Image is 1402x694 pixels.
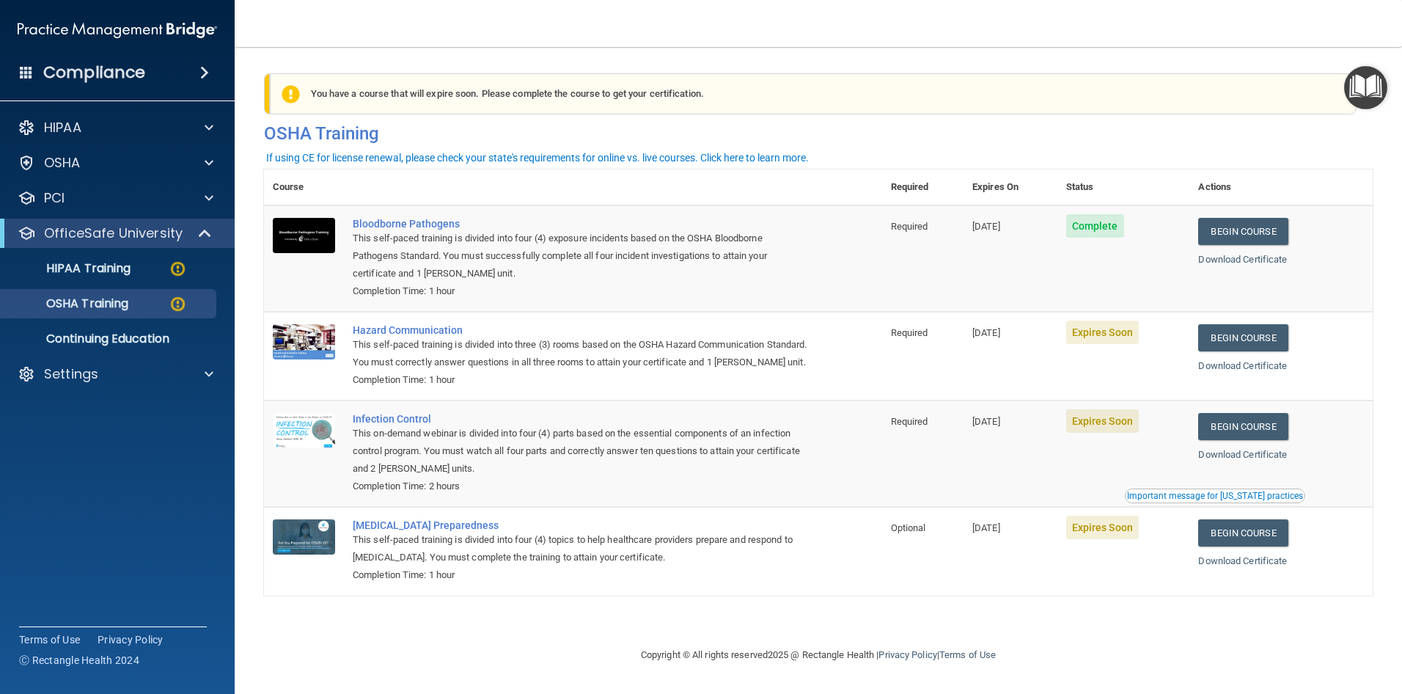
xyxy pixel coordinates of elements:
p: OSHA [44,154,81,172]
span: Expires Soon [1066,409,1139,433]
th: Required [882,169,964,205]
h4: Compliance [43,62,145,83]
div: If using CE for license renewal, please check your state's requirements for online vs. live cours... [266,153,809,163]
a: Terms of Use [939,649,996,660]
div: This self-paced training is divided into four (4) exposure incidents based on the OSHA Bloodborne... [353,230,809,282]
a: [MEDICAL_DATA] Preparedness [353,519,809,531]
div: This self-paced training is divided into four (4) topics to help healthcare providers prepare and... [353,531,809,566]
a: Download Certificate [1198,254,1287,265]
div: Completion Time: 1 hour [353,371,809,389]
p: Settings [44,365,98,383]
a: Hazard Communication [353,324,809,336]
p: PCI [44,189,65,207]
span: Expires Soon [1066,516,1139,539]
h4: OSHA Training [264,123,1373,144]
a: Begin Course [1198,519,1288,547]
p: OSHA Training [10,296,128,311]
span: [DATE] [972,416,1000,427]
img: warning-circle.0cc9ac19.png [169,260,187,278]
span: Ⓒ Rectangle Health 2024 [19,653,139,668]
th: Actions [1189,169,1373,205]
span: [DATE] [972,522,1000,533]
span: Required [891,416,928,427]
span: Required [891,221,928,232]
span: [DATE] [972,221,1000,232]
a: PCI [18,189,213,207]
div: Completion Time: 1 hour [353,282,809,300]
span: Required [891,327,928,338]
th: Course [264,169,344,205]
a: Privacy Policy [878,649,936,660]
div: This on-demand webinar is divided into four (4) parts based on the essential components of an inf... [353,425,809,478]
th: Status [1057,169,1190,205]
p: HIPAA Training [10,261,131,276]
button: If using CE for license renewal, please check your state's requirements for online vs. live cours... [264,150,811,165]
p: Continuing Education [10,332,210,346]
button: Open Resource Center [1344,66,1387,109]
a: Infection Control [353,413,809,425]
p: OfficeSafe University [44,224,183,242]
a: Begin Course [1198,218,1288,245]
a: Privacy Policy [98,632,164,647]
img: exclamation-circle-solid-warning.7ed2984d.png [282,85,300,103]
span: [DATE] [972,327,1000,338]
span: Complete [1066,214,1124,238]
div: You have a course that will expire soon. Please complete the course to get your certification. [270,73,1357,114]
a: HIPAA [18,119,213,136]
div: Important message for [US_STATE] practices [1127,492,1303,500]
div: Copyright © All rights reserved 2025 @ Rectangle Health | | [551,632,1086,679]
a: OSHA [18,154,213,172]
iframe: Drift Widget Chat Controller [1148,590,1384,649]
button: Read this if you are a dental practitioner in the state of CA [1125,489,1305,503]
div: Completion Time: 2 hours [353,478,809,495]
a: Terms of Use [19,632,80,647]
div: This self-paced training is divided into three (3) rooms based on the OSHA Hazard Communication S... [353,336,809,371]
th: Expires On [964,169,1057,205]
img: PMB logo [18,15,217,45]
div: Completion Time: 1 hour [353,566,809,584]
a: Download Certificate [1198,449,1287,460]
img: warning-circle.0cc9ac19.png [169,295,187,313]
a: Begin Course [1198,324,1288,351]
a: OfficeSafe University [18,224,213,242]
a: Settings [18,365,213,383]
a: Bloodborne Pathogens [353,218,809,230]
p: HIPAA [44,119,81,136]
span: Optional [891,522,926,533]
a: Begin Course [1198,413,1288,440]
span: Expires Soon [1066,321,1139,344]
a: Download Certificate [1198,360,1287,371]
a: Download Certificate [1198,555,1287,566]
